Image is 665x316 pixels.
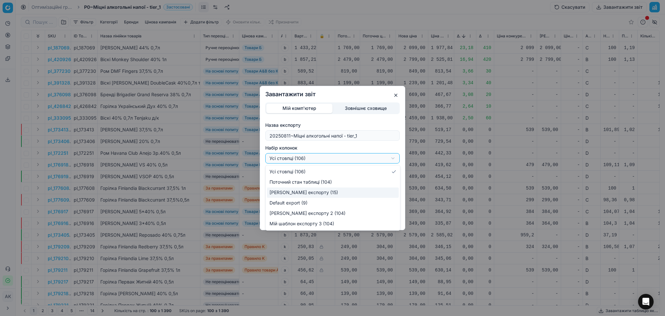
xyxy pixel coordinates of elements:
[270,168,306,175] span: Усі стовпці (106)
[270,200,307,206] span: Default export (9)
[270,189,338,196] span: [PERSON_NAME] експорту (15)
[270,220,334,227] span: Мій шаблон експорту 3 (104)
[270,179,332,185] span: Поточний стан таблиці (104)
[270,210,345,217] span: [PERSON_NAME] експорту 2 (104)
